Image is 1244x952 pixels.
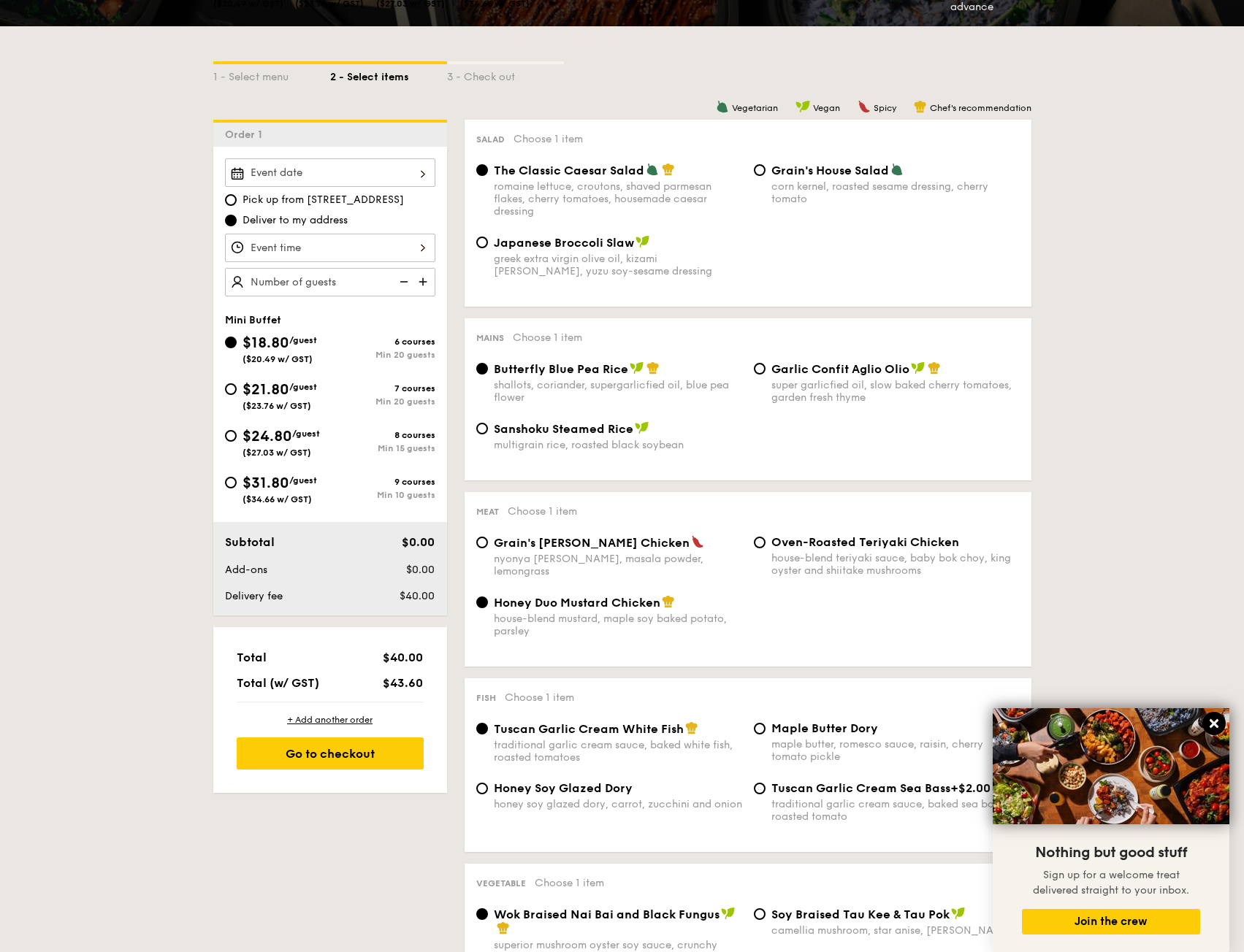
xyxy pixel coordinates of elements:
[630,361,644,375] img: icon-vegan.f8ff3823.svg
[225,535,275,549] span: Subtotal
[243,213,348,228] span: Deliver to my address
[243,193,404,207] span: Pick up from [STREET_ADDRESS]
[494,180,742,218] div: romaine lettuce, croutons, shaved parmesan flakes, cherry tomatoes, housemade caesar dressing
[289,475,317,485] span: /guest
[691,535,704,548] img: icon-spicy.37a8142b.svg
[237,650,267,664] span: Total
[330,337,435,347] div: 6 courses
[476,134,505,145] span: Salad
[330,430,435,440] div: 8 courses
[494,907,720,921] span: Wok Braised Nai Bai and Black Fungus
[243,334,289,352] span: $18.80
[930,103,1031,113] span: Chef's recommendation
[662,163,675,176] img: icon-chef-hat.a58ddaea.svg
[911,361,926,375] img: icon-vegan.f8ff3823.svg
[237,714,424,726] div: + Add another order
[225,158,435,187] input: Event date
[476,423,488,434] input: Sanshoku Steamed Ricemultigrain rice, roasted black soybean
[400,590,435,602] span: $40.00
[330,396,435,407] div: Min 20 guests
[754,783,766,794] input: Tuscan Garlic Cream Sea Bass+$2.00traditional garlic cream sauce, baked sea bass, roasted tomato
[494,613,742,637] div: house-blend mustard, maple soy baked potato, parsley
[508,505,577,518] span: Choose 1 item
[754,537,766,548] input: Oven-Roasted Teriyaki Chickenhouse-blend teriyaki sauce, baby bok choy, king oyster and shiitake ...
[225,128,268,141] span: Order 1
[771,535,959,549] span: Oven-Roasted Teriyaki Chicken
[213,64,330,85] div: 1 - Select menu
[243,354,313,364] span: ($20.49 w/ GST)
[505,691,574,704] span: Choose 1 item
[646,361,660,375] img: icon-chef-hat.a58ddaea.svg
[225,383,237,395] input: $21.80/guest($23.76 w/ GST)7 coursesMin 20 guests
[237,676,319,690] span: Total (w/ GST)
[795,100,810,113] img: icon-vegan.f8ff3823.svg
[413,268,435,296] img: icon-add.58712e84.svg
[771,738,1020,763] div: maple butter, romesco sauce, raisin, cherry tomato pickle
[535,877,604,889] span: Choose 1 item
[494,798,742,810] div: honey soy glazed dory, carrot, zucchini and onion
[494,781,633,795] span: Honey Soy Glazed Dory
[662,595,675,608] img: icon-chef-hat.a58ddaea.svg
[476,363,488,375] input: Butterfly Blue Pea Riceshallots, coriander, supergarlicfied oil, blue pea flower
[771,362,909,376] span: Garlic Confit Aglio Olio
[476,908,488,920] input: Wok Braised Nai Bai and Black Fungussuperior mushroom oyster soy sauce, crunchy black fungus, poa...
[225,194,237,206] input: Pick up from [STREET_ADDRESS]
[476,723,488,734] input: Tuscan Garlic Cream White Fishtraditional garlic cream sauce, baked white fish, roasted tomatoes
[292,429,320,439] span: /guest
[225,337,237,348] input: $18.80/guest($20.49 w/ GST)6 coursesMin 20 guests
[635,421,649,434] img: icon-vegan.f8ff3823.svg
[494,164,644,177] span: The Classic Caesar Salad
[716,100,729,113] img: icon-vegetarian.fe4039eb.svg
[243,475,289,492] span: $31.80
[494,722,684,736] span: Tuscan Garlic Cream White Fish
[237,737,424,769] div: Go to checkout
[330,443,435,453] div: Min 15 guests
[289,335,317,345] span: /guest
[646,163,659,176] img: icon-vegetarian.fe4039eb.svg
[494,253,742,277] div: greek extra virgin olive oil, kizami [PERSON_NAME], yuzu soy-sesame dressing
[1033,869,1189,897] span: Sign up for a welcome treat delivered straight to your inbox.
[1035,844,1187,861] span: Nothing but good stuff
[685,721,698,734] img: icon-chef-hat.a58ddaea.svg
[858,100,871,113] img: icon-spicy.37a8142b.svg
[383,650,423,664] span: $40.00
[494,422,633,436] span: Sanshoku Steamed Rice
[1022,909,1200,934] button: Join the crew
[243,448,311,458] span: ($27.03 w/ GST)
[754,164,766,176] input: Grain's House Saladcorn kernel, roasted sesame dressing, cherry tomato
[330,477,435,487] div: 9 courses
[771,798,1020,823] div: traditional garlic cream sauce, baked sea bass, roasted tomato
[813,103,840,113] span: Vegan
[494,596,660,610] span: Honey Duo Mustard Chicken
[476,333,504,343] span: Mains
[225,590,283,602] span: Delivery fee
[476,693,496,703] span: Fish
[476,783,488,794] input: Honey Soy Glazed Doryhoney soy glazed dory, carrot, zucchini and onion
[225,430,237,442] input: $24.80/guest($27.03 w/ GST)8 coursesMin 15 guests
[243,381,289,399] span: $21.80
[330,490,435,500] div: Min 10 guests
[513,331,582,344] span: Choose 1 item
[494,553,742,577] div: nyonya [PERSON_NAME], masala powder, lemongrass
[771,164,889,177] span: Grain's House Salad
[754,908,766,920] input: ⁠Soy Braised Tau Kee & Tau Pokcamellia mushroom, star anise, [PERSON_NAME]
[771,924,1020,937] div: camellia mushroom, star anise, [PERSON_NAME]
[406,564,435,576] span: $0.00
[225,477,237,488] input: $31.80/guest($34.66 w/ GST)9 coursesMin 10 guests
[754,363,766,375] input: Garlic Confit Aglio Oliosuper garlicfied oil, slow baked cherry tomatoes, garden fresh thyme
[476,596,488,608] input: Honey Duo Mustard Chickenhouse-blend mustard, maple soy baked potato, parsley
[476,537,488,548] input: Grain's [PERSON_NAME] Chickennyonya [PERSON_NAME], masala powder, lemongrass
[494,236,634,250] span: Japanese Broccoli Slaw
[225,234,435,262] input: Event time
[636,235,650,248] img: icon-vegan.f8ff3823.svg
[494,439,742,451] div: multigrain rice, roasted black soybean
[514,133,583,145] span: Choose 1 item
[383,676,423,690] span: $43.60
[476,507,499,517] span: Meat
[476,878,526,888] span: Vegetable
[721,907,736,920] img: icon-vegan.f8ff3823.svg
[771,180,1020,205] div: corn kernel, roasted sesame dressing, cherry tomato
[1202,712,1226,735] button: Close
[771,907,950,921] span: ⁠Soy Braised Tau Kee & Tau Pok
[402,535,435,549] span: $0.00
